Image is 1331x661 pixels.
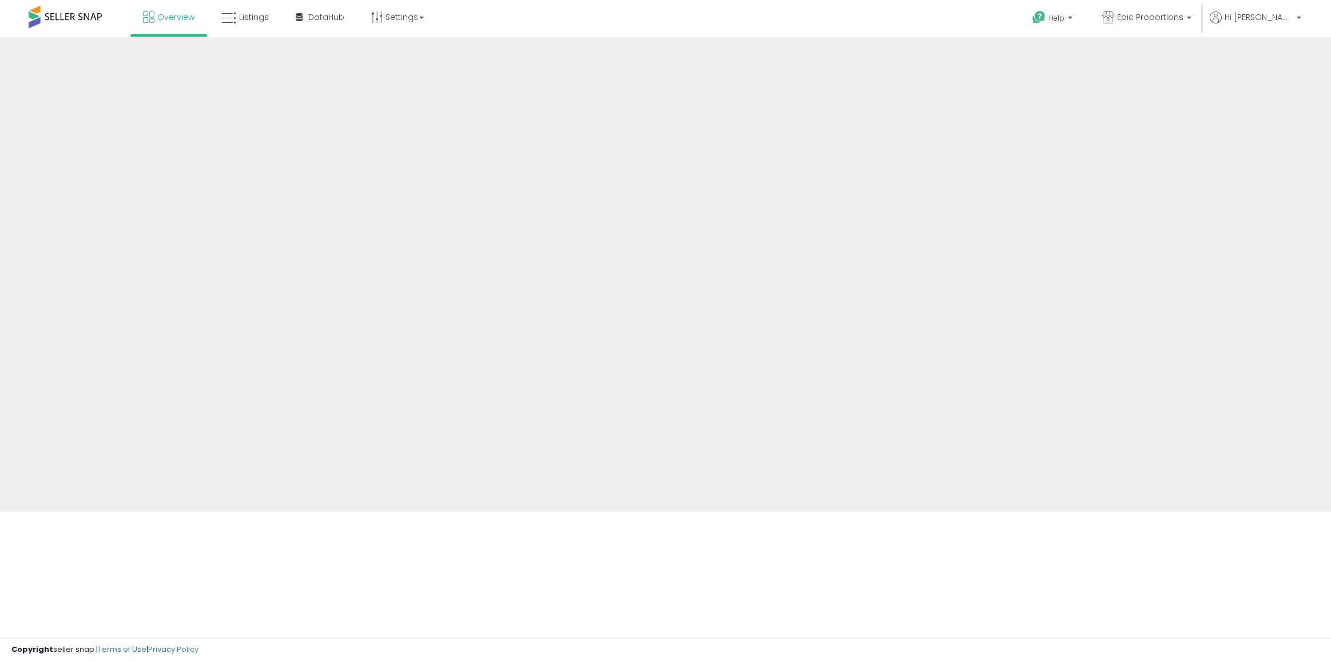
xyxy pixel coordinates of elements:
span: Epic Proportions [1117,11,1183,23]
span: Listings [239,11,269,23]
a: Hi [PERSON_NAME] [1210,11,1301,37]
a: Help [1023,2,1084,37]
i: Get Help [1032,10,1046,25]
span: Hi [PERSON_NAME] [1225,11,1293,23]
span: DataHub [308,11,344,23]
span: Overview [157,11,194,23]
span: Help [1049,13,1064,23]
